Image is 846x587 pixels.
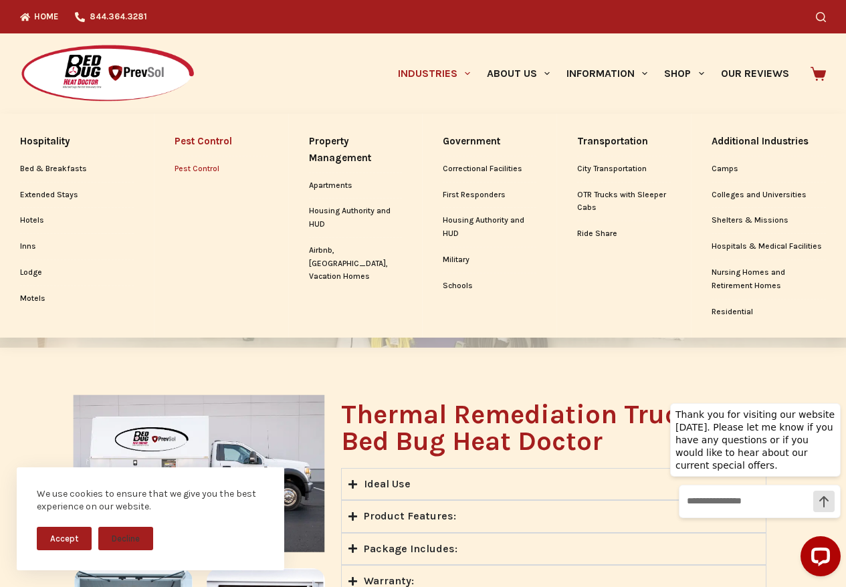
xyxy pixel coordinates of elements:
[20,156,134,182] a: Bed & Breakfasts
[389,33,478,114] a: Industries
[20,44,195,104] img: Prevsol/Bed Bug Heat Doctor
[712,127,826,156] a: Additional Industries
[309,173,403,199] a: Apartments
[712,234,826,259] a: Hospitals & Medical Facilities
[577,183,671,221] a: OTR Trucks with Sleeper Cabs
[389,33,797,114] nav: Primary
[341,533,766,565] summary: Package Includes:
[341,401,766,455] h1: Thermal Remediation Truck by Bed Bug Heat Doctor
[443,208,536,247] a: Housing Authority and HUD
[175,156,268,182] a: Pest Control
[309,127,403,172] a: Property Management
[20,183,134,208] a: Extended Stays
[712,260,826,299] a: Nursing Homes and Retirement Homes
[577,156,671,182] a: City Transportation
[341,468,766,500] summary: Ideal Use
[98,527,153,550] button: Decline
[443,247,536,273] a: Military
[20,286,134,312] a: Motels
[175,127,268,156] a: Pest Control
[341,500,766,532] summary: Product Features:
[37,527,92,550] button: Accept
[20,234,134,259] a: Inns
[478,33,558,114] a: About Us
[37,487,264,513] div: We use cookies to ensure that we give you the best experience on our website.
[816,12,826,22] button: Search
[712,208,826,233] a: Shelters & Missions
[712,33,797,114] a: Our Reviews
[712,183,826,208] a: Colleges and Universities
[364,475,411,493] div: Ideal Use
[443,183,536,208] a: First Responders
[364,507,456,525] div: Product Features:
[309,199,403,237] a: Housing Authority and HUD
[443,127,536,156] a: Government
[577,221,671,247] a: Ride Share
[20,127,134,156] a: Hospitality
[656,33,712,114] a: Shop
[712,156,826,182] a: Camps
[558,33,656,114] a: Information
[73,394,326,554] img: Bed Bug Heat Doctor thermal remediation truck with 6 480-volt heaters and 12 axial fans
[364,540,457,558] div: Package Includes:
[443,273,536,299] a: Schools
[712,300,826,325] a: Residential
[20,260,134,285] a: Lodge
[20,208,134,233] a: Hotels
[577,127,671,156] a: Transportation
[309,238,403,289] a: Airbnb, [GEOGRAPHIC_DATA], Vacation Homes
[659,390,846,587] iframe: LiveChat chat widget
[443,156,536,182] a: Correctional Facilities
